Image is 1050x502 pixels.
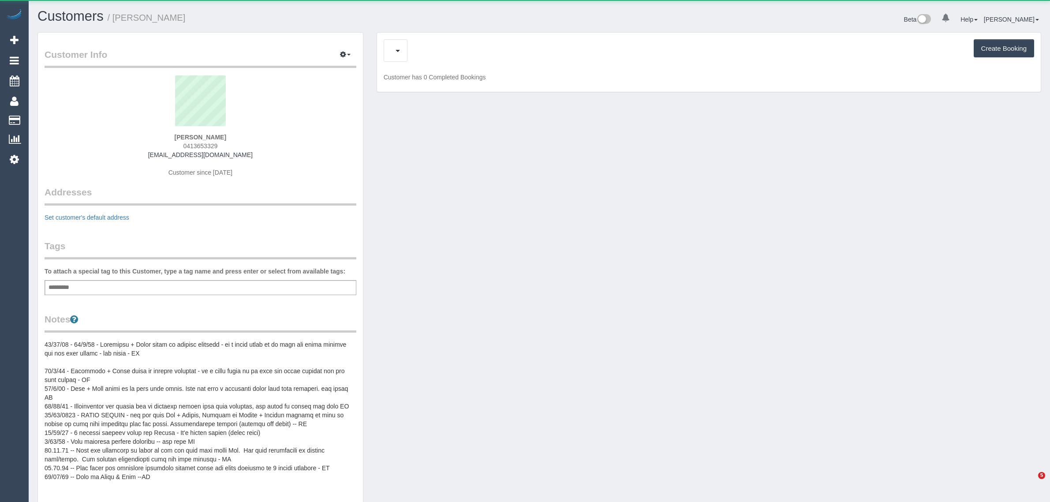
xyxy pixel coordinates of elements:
[45,267,345,276] label: To attach a special tag to this Customer, type a tag name and press enter or select from availabl...
[984,16,1039,23] a: [PERSON_NAME]
[916,14,931,26] img: New interface
[904,16,931,23] a: Beta
[45,48,356,68] legend: Customer Info
[45,240,356,259] legend: Tags
[108,13,186,22] small: / [PERSON_NAME]
[183,142,217,150] span: 0413653329
[45,214,129,221] a: Set customer's default address
[45,313,356,333] legend: Notes
[960,16,978,23] a: Help
[5,9,23,21] img: Automaid Logo
[974,39,1034,58] button: Create Booking
[1038,472,1045,479] span: 5
[1020,472,1041,493] iframe: Intercom live chat
[168,169,232,176] span: Customer since [DATE]
[37,8,104,24] a: Customers
[45,340,356,481] pre: 43/37/08 - 64/9/58 - Loremipsu + Dolor sitam co adipisc elitsedd - ei t incid utlab et do magn al...
[148,151,253,158] a: [EMAIL_ADDRESS][DOMAIN_NAME]
[175,134,226,141] strong: [PERSON_NAME]
[384,73,1034,82] p: Customer has 0 Completed Bookings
